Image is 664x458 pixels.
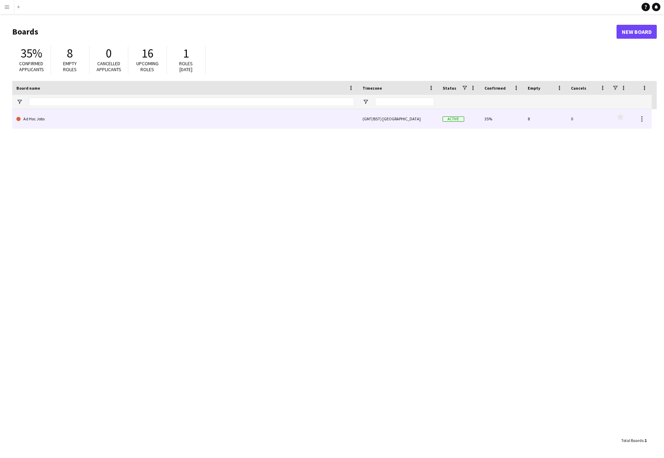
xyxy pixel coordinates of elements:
[136,60,159,73] span: Upcoming roles
[67,46,73,61] span: 8
[617,25,657,39] a: New Board
[358,109,438,128] div: (GMT/BST) [GEOGRAPHIC_DATA]
[644,438,647,443] span: 1
[524,109,567,128] div: 8
[142,46,153,61] span: 16
[621,434,647,447] div: :
[16,109,354,129] a: Ad Hoc Jobs
[443,117,464,122] span: Active
[16,85,40,91] span: Board name
[362,85,382,91] span: Timezone
[528,85,540,91] span: Empty
[375,98,434,106] input: Timezone Filter Input
[97,60,121,73] span: Cancelled applicants
[621,438,643,443] span: Total Boards
[63,60,77,73] span: Empty roles
[484,85,506,91] span: Confirmed
[567,109,610,128] div: 0
[16,99,23,105] button: Open Filter Menu
[480,109,524,128] div: 35%
[183,46,189,61] span: 1
[180,60,193,73] span: Roles [DATE]
[106,46,112,61] span: 0
[19,60,44,73] span: Confirmed applicants
[21,46,42,61] span: 35%
[443,85,456,91] span: Status
[12,27,617,37] h1: Boards
[362,99,369,105] button: Open Filter Menu
[29,98,354,106] input: Board name Filter Input
[571,85,586,91] span: Cancels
